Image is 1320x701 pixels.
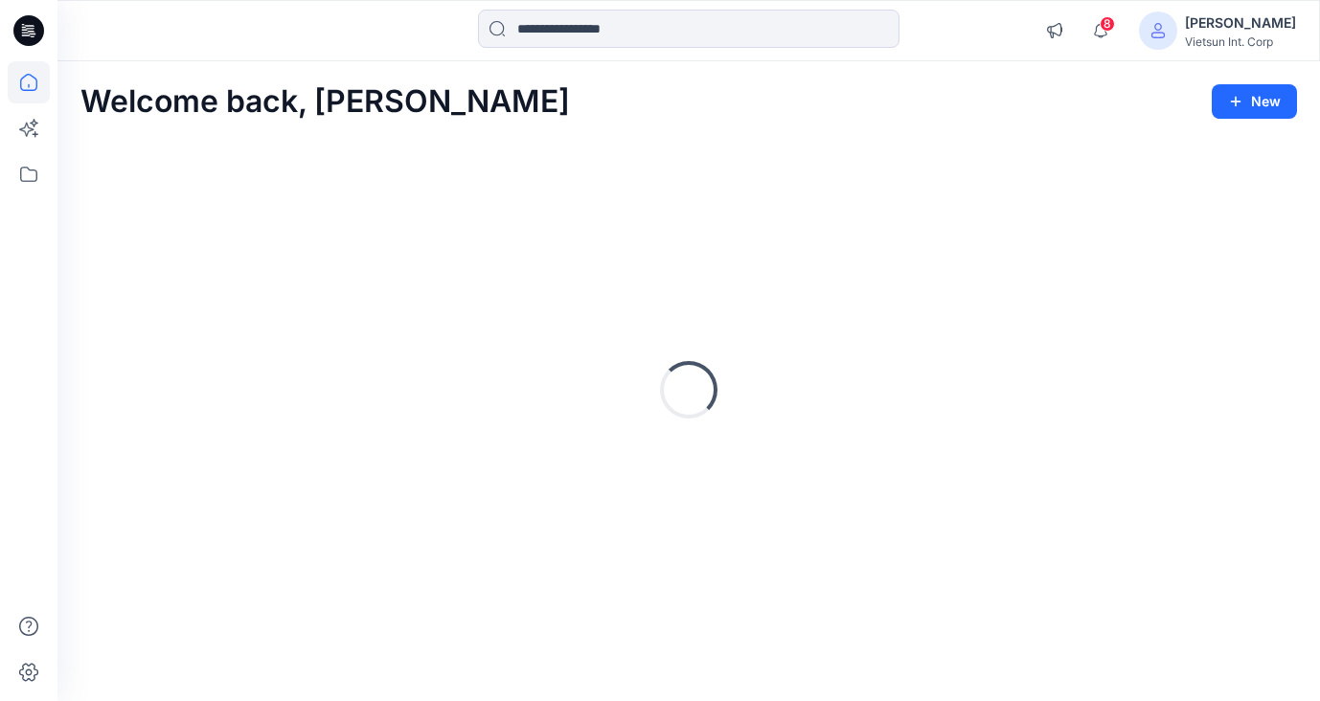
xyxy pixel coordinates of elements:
[1100,16,1115,32] span: 8
[1150,23,1166,38] svg: avatar
[80,84,570,120] h2: Welcome back, [PERSON_NAME]
[1185,34,1296,49] div: Vietsun Int. Corp
[1185,11,1296,34] div: [PERSON_NAME]
[1212,84,1297,119] button: New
